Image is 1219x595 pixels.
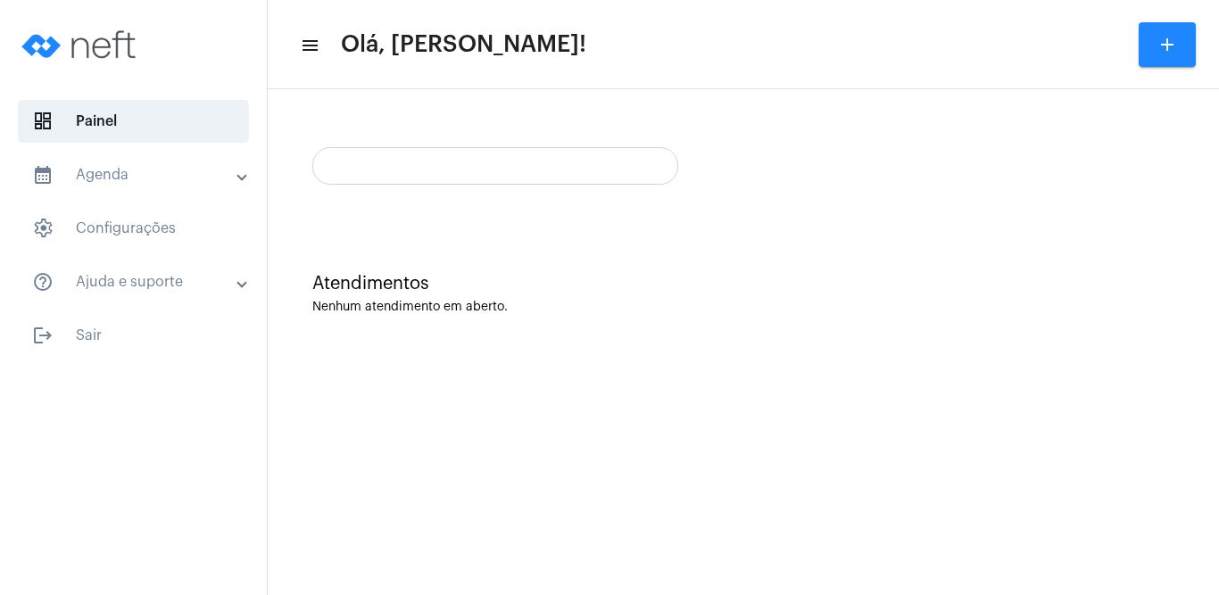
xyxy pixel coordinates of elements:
[32,325,54,346] mat-icon: sidenav icon
[341,30,586,59] span: Olá, [PERSON_NAME]!
[32,271,238,293] mat-panel-title: Ajuda e suporte
[32,218,54,239] span: sidenav icon
[312,274,1174,293] div: Atendimentos
[300,35,318,56] mat-icon: sidenav icon
[32,164,238,186] mat-panel-title: Agenda
[18,207,249,250] span: Configurações
[32,271,54,293] mat-icon: sidenav icon
[18,314,249,357] span: Sair
[1157,34,1178,55] mat-icon: add
[14,9,148,80] img: logo-neft-novo-2.png
[11,153,267,196] mat-expansion-panel-header: sidenav iconAgenda
[32,111,54,132] span: sidenav icon
[18,100,249,143] span: Painel
[11,260,267,303] mat-expansion-panel-header: sidenav iconAjuda e suporte
[32,164,54,186] mat-icon: sidenav icon
[312,301,1174,314] div: Nenhum atendimento em aberto.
